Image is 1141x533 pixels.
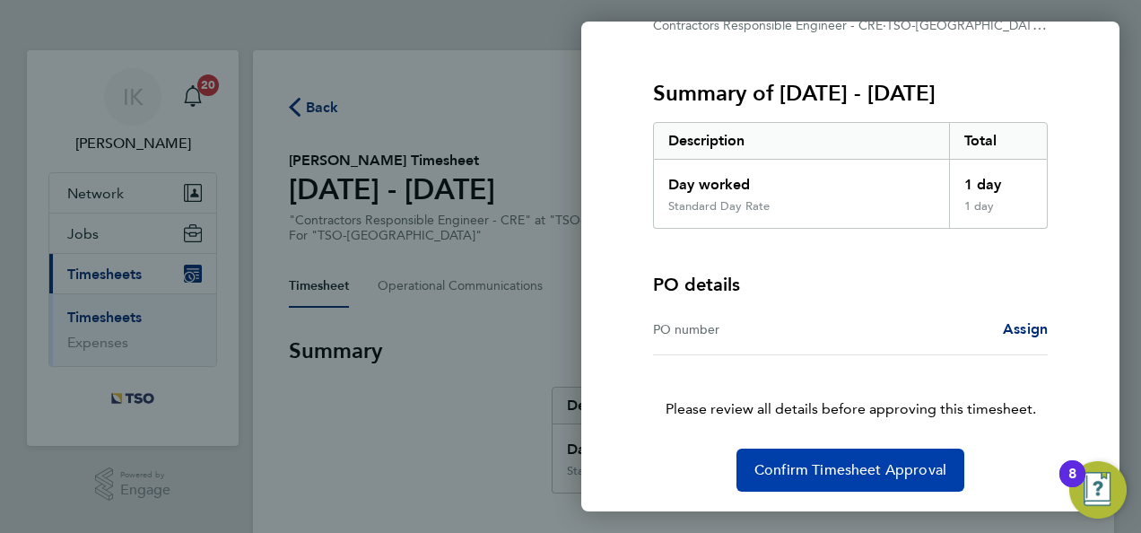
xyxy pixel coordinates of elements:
div: PO number [653,319,850,340]
div: 1 day [949,160,1048,199]
span: · [883,18,886,33]
a: Assign [1003,319,1048,340]
span: Assign [1003,320,1048,337]
span: Contractors Responsible Engineer - CRE [653,18,883,33]
div: Total [949,123,1048,159]
p: Please review all details before approving this timesheet. [631,355,1069,420]
div: Summary of 20 - 26 Sep 2025 [653,122,1048,229]
button: Confirm Timesheet Approval [736,449,964,492]
span: Confirm Timesheet Approval [754,461,946,479]
h3: Summary of [DATE] - [DATE] [653,79,1048,108]
div: 1 day [949,199,1048,228]
button: Open Resource Center, 8 new notifications [1069,461,1127,519]
div: Description [654,123,949,159]
h4: PO details [653,272,740,297]
div: Standard Day Rate [668,199,770,214]
span: TSO-[GEOGRAPHIC_DATA] [886,16,1047,33]
div: 8 [1068,474,1076,497]
div: Day worked [654,160,949,199]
